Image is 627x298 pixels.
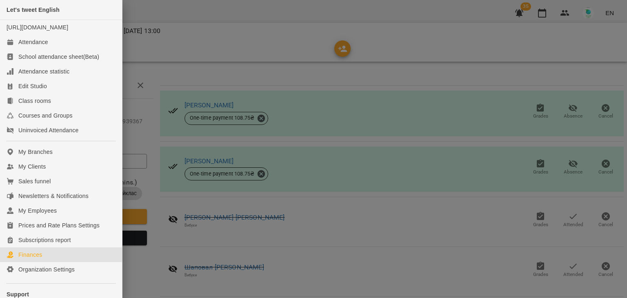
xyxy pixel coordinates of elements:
div: Subscriptions report [18,236,71,244]
a: [URL][DOMAIN_NAME] [7,24,68,31]
div: My Clients [18,162,46,171]
div: Finances [18,251,42,259]
div: My Branches [18,148,53,156]
div: Newsletters & Notifications [18,192,89,200]
div: Edit Studio [18,82,47,90]
div: Organization Settings [18,265,75,274]
div: School attendance sheet(Beta) [18,53,99,61]
span: Let's tweet English [7,7,60,13]
div: Courses and Groups [18,111,73,120]
div: My Employees [18,207,57,215]
div: Uninvoiced Attendance [18,126,78,134]
div: Attendance statistic [18,67,69,76]
div: Sales funnel [18,177,51,185]
div: Class rooms [18,97,51,105]
div: Attendance [18,38,48,46]
div: Prices and Rate Plans Settings [18,221,100,229]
